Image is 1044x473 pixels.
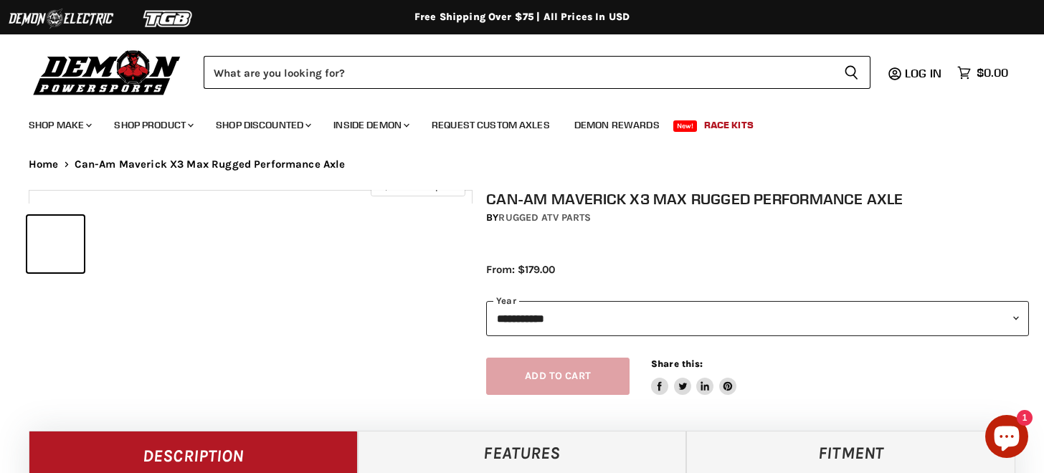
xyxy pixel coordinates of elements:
span: New! [673,120,698,132]
a: Home [29,158,59,171]
select: year [486,301,1029,336]
a: Request Custom Axles [421,110,561,140]
a: Log in [898,67,950,80]
span: From: $179.00 [486,263,555,276]
span: Click to expand [378,181,457,191]
aside: Share this: [651,358,736,396]
inbox-online-store-chat: Shopify online store chat [981,415,1033,462]
span: Log in [905,66,941,80]
a: Rugged ATV Parts [498,211,591,224]
a: Shop Discounted [205,110,320,140]
a: Race Kits [693,110,764,140]
form: Product [204,56,870,89]
img: TGB Logo 2 [115,5,222,32]
a: Inside Demon [323,110,418,140]
span: Share this: [651,358,703,369]
span: Can-Am Maverick X3 Max Rugged Performance Axle [75,158,346,171]
a: $0.00 [950,62,1015,83]
input: Search [204,56,832,89]
div: by [486,210,1029,226]
span: $0.00 [977,66,1008,80]
ul: Main menu [18,105,1005,140]
a: Demon Rewards [564,110,670,140]
button: IMAGE thumbnail [27,216,84,272]
h1: Can-Am Maverick X3 Max Rugged Performance Axle [486,190,1029,208]
a: Shop Make [18,110,100,140]
a: Shop Product [103,110,202,140]
button: Search [832,56,870,89]
img: Demon Powersports [29,47,186,97]
img: Demon Electric Logo 2 [7,5,115,32]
